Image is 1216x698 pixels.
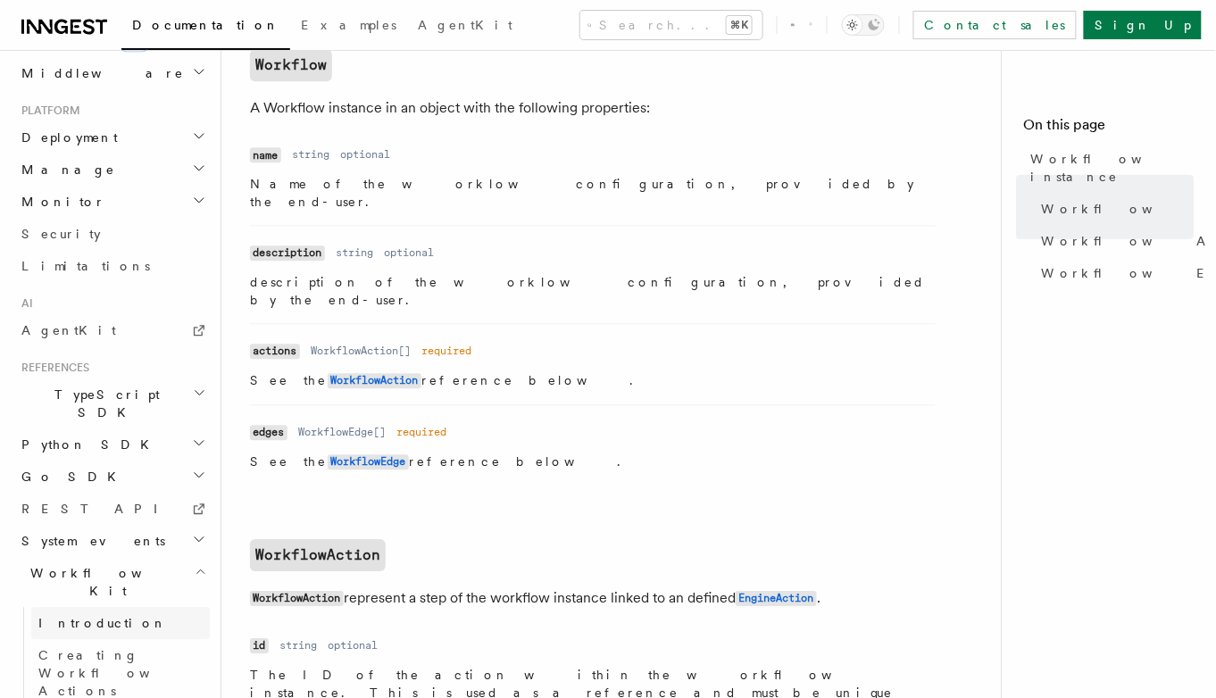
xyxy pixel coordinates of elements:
[1084,11,1202,39] a: Sign Up
[311,344,411,358] dd: WorkflowAction[]
[14,250,210,282] a: Limitations
[21,259,150,273] span: Limitations
[1035,193,1195,225] a: Workflow
[14,361,89,375] span: References
[14,557,210,607] button: Workflow Kit
[14,428,210,461] button: Python SDK
[328,454,409,469] a: WorkflowEdge
[250,147,281,162] code: name
[301,18,396,32] span: Examples
[250,245,325,261] code: description
[842,14,885,36] button: Toggle dark mode
[14,129,118,146] span: Deployment
[250,175,936,211] p: Name of the worklow configuration, provided by the end-user.
[396,425,446,439] dd: required
[14,218,210,250] a: Security
[14,121,210,154] button: Deployment
[14,386,193,421] span: TypeScript SDK
[328,373,421,387] a: WorkflowAction
[290,5,407,48] a: Examples
[14,296,33,311] span: AI
[14,193,105,211] span: Monitor
[14,161,115,179] span: Manage
[736,591,817,606] code: EngineAction
[14,57,210,89] button: Middleware
[250,425,287,440] code: edges
[298,425,386,439] dd: WorkflowEdge[]
[250,586,964,611] p: represent a step of the workflow instance linked to an defined .
[279,638,317,652] dd: string
[250,49,332,81] a: Workflow
[250,638,269,653] code: id
[14,186,210,218] button: Monitor
[38,616,167,630] span: Introduction
[121,5,290,50] a: Documentation
[14,564,195,600] span: Workflow Kit
[14,154,210,186] button: Manage
[250,273,936,309] p: description of the worklow configuration, provided by the end-user.
[14,64,184,82] span: Middleware
[132,18,279,32] span: Documentation
[250,344,300,359] code: actions
[1024,143,1195,193] a: Workflow instance
[421,344,471,358] dd: required
[1035,257,1195,289] a: WorkflowEdge
[14,493,210,525] a: REST API
[38,648,194,698] span: Creating Workflow Actions
[340,147,390,162] dd: optional
[727,16,752,34] kbd: ⌘K
[14,532,165,550] span: System events
[14,314,210,346] a: AgentKit
[580,11,762,39] button: Search...⌘K
[736,589,817,606] a: EngineAction
[1042,200,1197,218] span: Workflow
[14,378,210,428] button: TypeScript SDK
[384,245,434,260] dd: optional
[1035,225,1195,257] a: WorkflowAction
[250,371,936,390] p: See the reference below.
[21,502,173,516] span: REST API
[328,373,421,388] code: WorkflowAction
[250,96,964,120] p: A Workflow instance in an object with the following properties:
[1024,114,1195,143] h4: On this page
[1031,150,1195,186] span: Workflow instance
[14,461,210,493] button: Go SDK
[21,323,116,337] span: AgentKit
[418,18,512,32] span: AgentKit
[14,436,160,453] span: Python SDK
[250,453,936,471] p: See the reference below.
[14,468,127,486] span: Go SDK
[31,607,210,639] a: Introduction
[250,539,386,571] a: WorkflowAction
[913,11,1077,39] a: Contact sales
[328,638,378,652] dd: optional
[21,227,101,241] span: Security
[14,525,210,557] button: System events
[407,5,523,48] a: AgentKit
[14,104,80,118] span: Platform
[292,147,329,162] dd: string
[336,245,373,260] dd: string
[250,591,344,606] code: WorkflowAction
